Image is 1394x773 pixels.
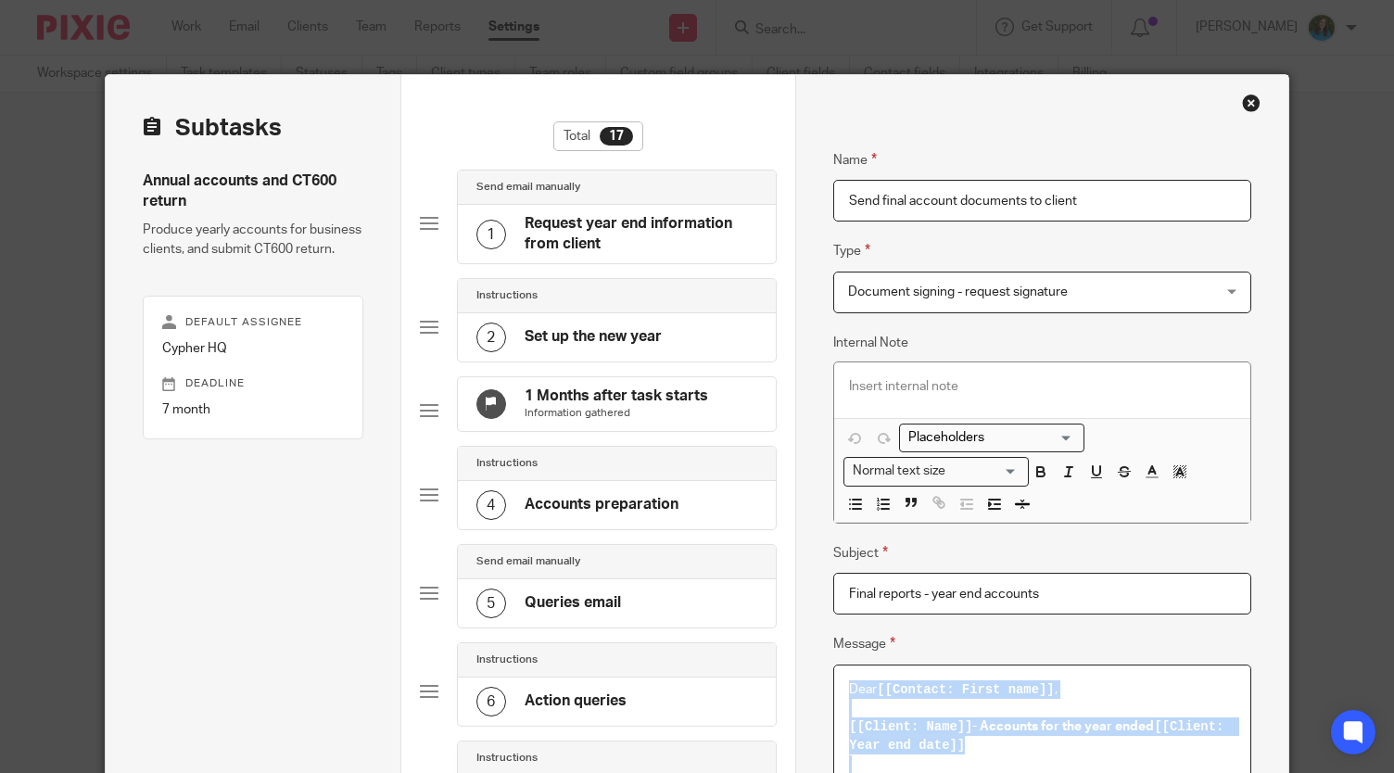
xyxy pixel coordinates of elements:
div: Text styles [843,457,1029,486]
h4: Request year end information from client [525,214,757,254]
label: Name [833,149,877,171]
input: Search for option [951,462,1018,481]
h4: Accounts preparation [525,495,678,514]
h4: Send email manually [476,554,580,569]
label: Subject [833,542,888,564]
label: Message [833,633,895,654]
h4: Queries email [525,593,621,613]
p: Dear , [849,680,1236,699]
div: 4 [476,490,506,520]
input: Search for option [902,428,1073,448]
div: Close this dialog window [1242,94,1261,112]
h4: Set up the new year [525,327,662,347]
h4: Annual accounts and CT600 return [143,171,363,211]
div: Placeholders [899,424,1084,452]
div: 6 [476,687,506,716]
span: Normal text size [848,462,949,481]
p: Produce yearly accounts for business clients, and submit CT600 return. [143,221,363,259]
label: Type [833,240,870,261]
p: 7 month [162,400,344,419]
h4: Instructions [476,653,538,667]
p: Cypher HQ [162,339,344,358]
div: 2 [476,323,506,352]
h4: Instructions [476,288,538,303]
div: Search for option [843,457,1029,486]
label: Internal Note [833,334,908,352]
h4: 1 Months after task starts [525,386,708,406]
div: 17 [600,127,633,146]
div: Search for option [899,424,1084,452]
p: Deadline [162,376,344,391]
div: 1 [476,220,506,249]
h4: Send email manually [476,180,580,195]
strong: - Accounts for the year ended [849,720,1231,752]
div: 5 [476,589,506,618]
span: [[Client: Name]] [849,719,972,734]
h4: Instructions [476,751,538,766]
h4: Instructions [476,456,538,471]
h4: Action queries [525,691,627,711]
p: Information gathered [525,406,708,421]
h2: Subtasks [143,112,282,144]
input: Insert subject [833,573,1251,615]
div: Total [553,121,643,151]
span: Document signing - request signature [848,285,1068,298]
span: [[Contact: First name]] [877,682,1054,697]
p: Default assignee [162,315,344,330]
